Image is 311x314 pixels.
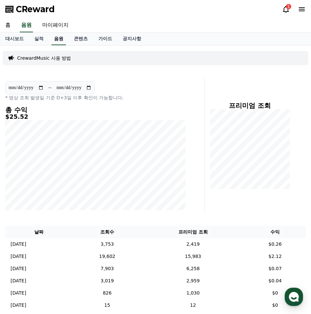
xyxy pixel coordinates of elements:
a: 대화 [44,209,85,226]
td: 15,983 [141,250,244,263]
h5: $25.52 [5,113,186,120]
a: CrewardMusic 사용 방법 [17,55,71,61]
a: 홈 [2,209,44,226]
td: 3,753 [73,238,142,250]
td: $2.12 [244,250,306,263]
span: 설정 [102,219,110,224]
th: 날짜 [5,226,73,238]
td: 2,419 [141,238,244,250]
p: ~ [48,84,52,92]
td: 7,903 [73,263,142,275]
td: 1,030 [141,287,244,299]
h4: 총 수익 [5,106,186,113]
a: CReward [5,4,55,15]
a: 공지사항 [117,33,146,45]
th: 수익 [244,226,306,238]
td: $0.07 [244,263,306,275]
td: $0 [244,299,306,311]
p: * 영상 조회 발생일 기준 D+3일 이후 확인이 가능합니다. [5,94,186,101]
th: 조회수 [73,226,142,238]
a: 마이페이지 [37,18,74,32]
p: [DATE] [11,290,26,297]
td: 6,258 [141,263,244,275]
td: 3,019 [73,275,142,287]
span: 홈 [21,219,25,224]
p: [DATE] [11,277,26,284]
td: 15 [73,299,142,311]
td: 2,959 [141,275,244,287]
p: [DATE] [11,302,26,309]
td: $0 [244,287,306,299]
a: 콘텐츠 [69,33,93,45]
a: 음원 [51,33,66,45]
p: [DATE] [11,241,26,248]
p: [DATE] [11,265,26,272]
td: $0.04 [244,275,306,287]
th: 프리미엄 조회 [141,226,244,238]
td: 19,602 [73,250,142,263]
a: 음원 [20,18,33,32]
td: $0.26 [244,238,306,250]
p: [DATE] [11,253,26,260]
a: 설정 [85,209,127,226]
a: 1 [282,5,290,13]
a: 실적 [29,33,49,45]
td: 826 [73,287,142,299]
span: CReward [16,4,55,15]
h4: 프리미엄 조회 [210,102,290,109]
span: 대화 [60,219,68,225]
td: 12 [141,299,244,311]
div: 1 [286,4,291,9]
a: 가이드 [93,33,117,45]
